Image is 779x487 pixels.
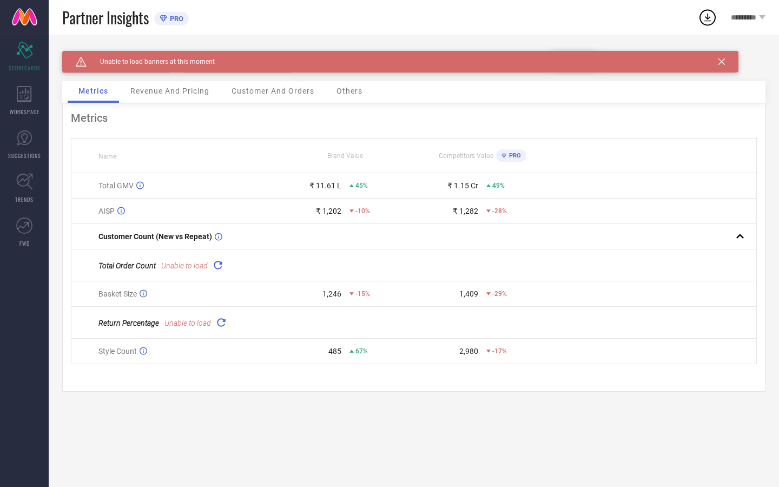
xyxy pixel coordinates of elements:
span: Style Count [98,347,137,356]
div: Brand [62,51,170,58]
div: ₹ 1.15 Cr [447,181,478,190]
span: AISP [98,207,115,215]
span: Customer And Orders [232,87,314,95]
span: FWD [19,239,30,247]
div: 2,980 [459,347,478,356]
span: WORKSPACE [10,108,39,116]
div: ₹ 1,282 [453,207,478,215]
div: ₹ 11.61 L [309,181,341,190]
span: Revenue And Pricing [130,87,209,95]
div: Reload "Return Percentage " [214,315,229,330]
span: 45% [355,182,368,189]
span: Brand Value [327,152,363,160]
span: Customer Count (New vs Repeat) [98,232,212,241]
div: 485 [328,347,341,356]
div: ₹ 1,202 [316,207,341,215]
span: TRENDS [15,195,34,203]
div: Open download list [698,8,717,27]
span: 49% [492,182,505,189]
span: Name [98,153,116,160]
span: SCORECARDS [9,64,41,72]
span: -17% [492,347,507,355]
span: Metrics [78,87,108,95]
span: 67% [355,347,368,355]
span: PRO [167,15,183,23]
span: Unable to load [161,261,208,270]
span: Unable to load banners at this moment [87,58,215,65]
span: Others [336,87,362,95]
span: -15% [355,290,370,298]
span: Return Percentage [98,319,159,327]
span: -28% [492,207,507,215]
span: SUGGESTIONS [8,152,41,160]
div: Reload "Total Order Count " [210,258,226,273]
span: Total GMV [98,181,134,190]
span: PRO [506,152,521,159]
span: Total Order Count [98,261,156,270]
span: -10% [355,207,370,215]
span: Basket Size [98,289,137,298]
span: Unable to load [164,319,211,327]
div: 1,246 [322,289,341,298]
span: Partner Insights [62,6,149,29]
span: -29% [492,290,507,298]
div: 1,409 [459,289,478,298]
div: Metrics [71,111,757,124]
span: Competitors Value [439,152,493,160]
